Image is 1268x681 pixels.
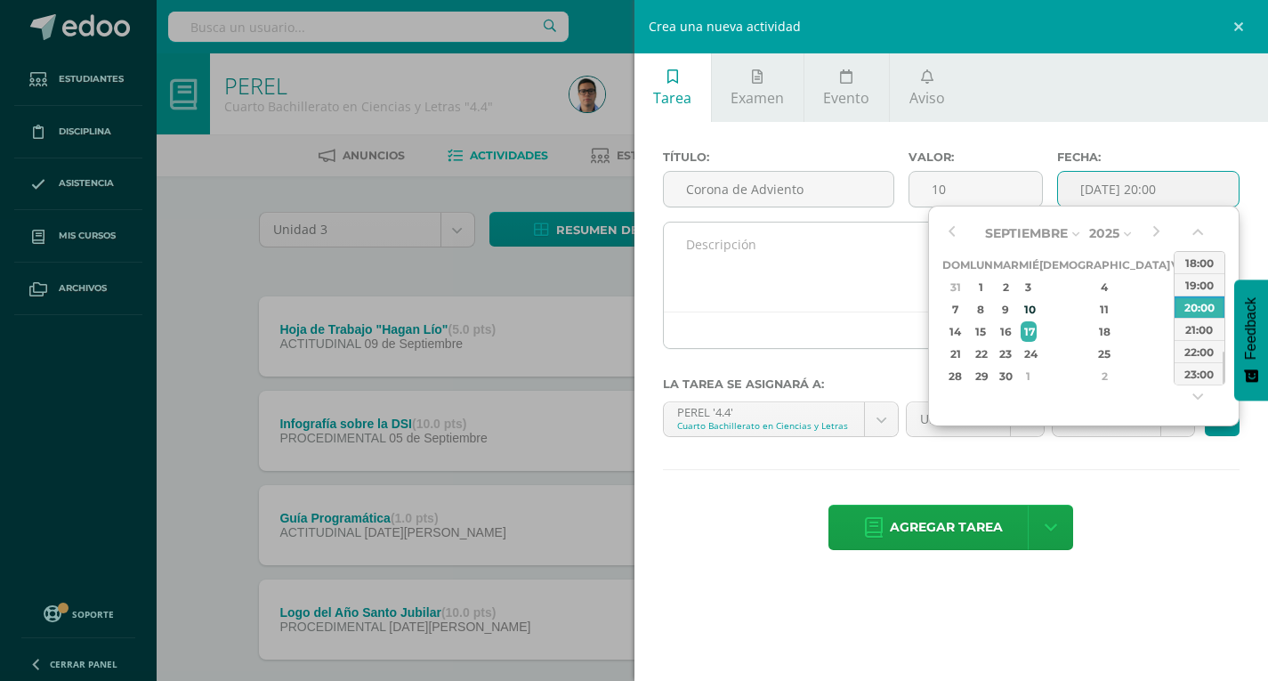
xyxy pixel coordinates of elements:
div: 24 [1021,344,1037,364]
input: Puntos máximos [909,172,1041,207]
th: Vie [1170,254,1191,276]
button: Feedback - Mostrar encuesta [1234,280,1268,401]
div: 1 [972,277,990,297]
div: 18:00 [1175,251,1224,273]
div: 3 [1021,277,1037,297]
a: PEREL '4.4'Cuarto Bachillerato en Ciencias y Letras [664,402,899,436]
div: 17 [1021,321,1037,342]
div: 25 [1052,344,1157,364]
label: Título: [663,150,895,164]
span: Feedback [1243,297,1259,360]
div: 16 [995,321,1015,342]
div: Cuarto Bachillerato en Ciencias y Letras [677,419,852,432]
div: 21:00 [1175,318,1224,340]
a: Unidad 3 [907,402,1044,436]
div: PEREL '4.4' [677,402,852,419]
input: Título [664,172,894,207]
span: Evento [823,88,869,108]
th: [DEMOGRAPHIC_DATA] [1039,254,1170,276]
span: Unidad 3 [920,402,997,436]
a: Evento [804,53,889,122]
div: 22 [972,344,990,364]
div: 8 [972,299,990,320]
span: Examen [731,88,784,108]
a: Tarea [634,53,711,122]
div: 26 [1172,344,1188,364]
span: Tarea [653,88,691,108]
div: 30 [995,366,1015,386]
label: Fecha: [1057,150,1240,164]
div: 23:00 [1175,362,1224,385]
label: La tarea se asignará a: [663,377,1240,391]
div: 4 [1052,277,1157,297]
div: 2 [995,277,1015,297]
div: 3 [1172,366,1188,386]
span: Septiembre [985,225,1068,241]
th: Lun [970,254,993,276]
div: 23 [995,344,1015,364]
div: 2 [1052,366,1157,386]
div: 18 [1052,321,1157,342]
div: 15 [972,321,990,342]
div: 20:00 [1175,296,1224,318]
div: 19:00 [1175,273,1224,296]
span: Agregar tarea [890,506,1003,549]
div: 10 [1021,299,1037,320]
div: 31 [945,277,967,297]
span: 2025 [1089,225,1119,241]
span: Aviso [909,88,945,108]
div: 19 [1172,321,1188,342]
th: Dom [942,254,970,276]
div: 7 [945,299,967,320]
div: 9 [995,299,1015,320]
div: 11 [1052,299,1157,320]
th: Mié [1019,254,1039,276]
div: 1 [1021,366,1037,386]
div: 22:00 [1175,340,1224,362]
th: Mar [993,254,1019,276]
label: Valor: [909,150,1042,164]
div: 21 [945,344,967,364]
a: Examen [712,53,804,122]
div: 28 [945,366,967,386]
div: 14 [945,321,967,342]
a: Aviso [890,53,964,122]
div: 29 [972,366,990,386]
div: 5 [1172,277,1188,297]
input: Fecha de entrega [1058,172,1240,207]
div: 12 [1172,299,1188,320]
